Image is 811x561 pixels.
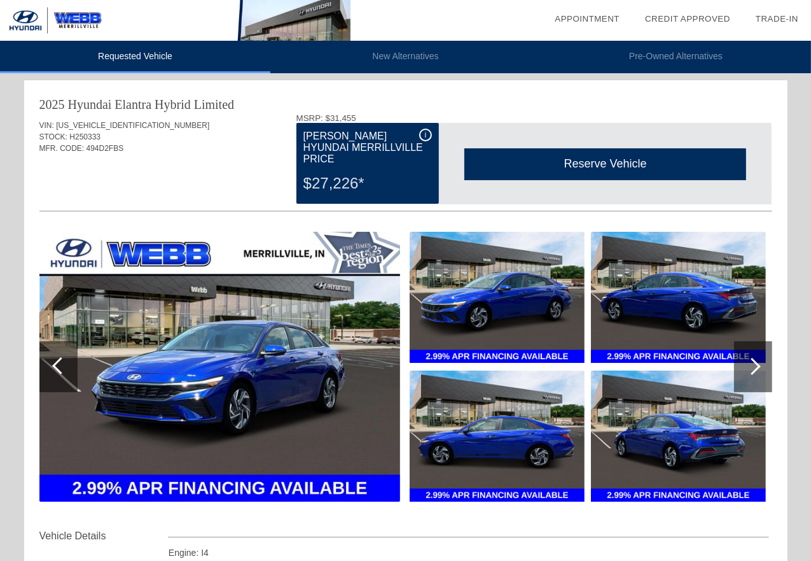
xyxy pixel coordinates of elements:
[39,96,191,113] div: 2025 Hyundai Elantra Hybrid
[39,529,169,544] div: Vehicle Details
[39,121,54,130] span: VIN:
[425,131,427,139] span: i
[541,41,811,73] li: Pre-Owned Alternatives
[270,41,541,73] li: New Alternatives
[56,121,209,130] span: [US_VEHICLE_IDENTIFICATION_NUMBER]
[464,148,746,180] div: Reserve Vehicle
[303,167,432,200] div: $27,226*
[296,113,772,123] div: MSRP: $31,455
[555,14,620,24] a: Appointment
[645,14,730,24] a: Credit Approved
[39,232,400,502] img: 1dd906b2-c24d-43df-81a7-6525ceafd43f.jpg
[69,132,101,141] span: H250333
[303,129,432,167] div: [PERSON_NAME] Hyundai Merrillville Price
[410,371,585,502] img: 0d292965-48f5-4eb4-9775-04d8fc8111bd.jpg
[39,144,85,153] span: MFR. CODE:
[87,144,124,153] span: 494D2FBS
[39,132,67,141] span: STOCK:
[591,232,766,363] img: 1baee27c-9b9c-4600-ac7e-1e884182d11f.jpg
[591,371,766,502] img: 42e2af8b-0c2b-49af-983e-f225dbc458b6.jpg
[169,546,770,559] div: Engine: I4
[756,14,798,24] a: Trade-In
[39,173,772,194] div: Quoted on [DATE] 5:21:21 PM
[194,96,234,113] div: Limited
[410,232,585,363] img: 6545c4ab-7793-4e50-ad8c-fd5551310280.jpg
